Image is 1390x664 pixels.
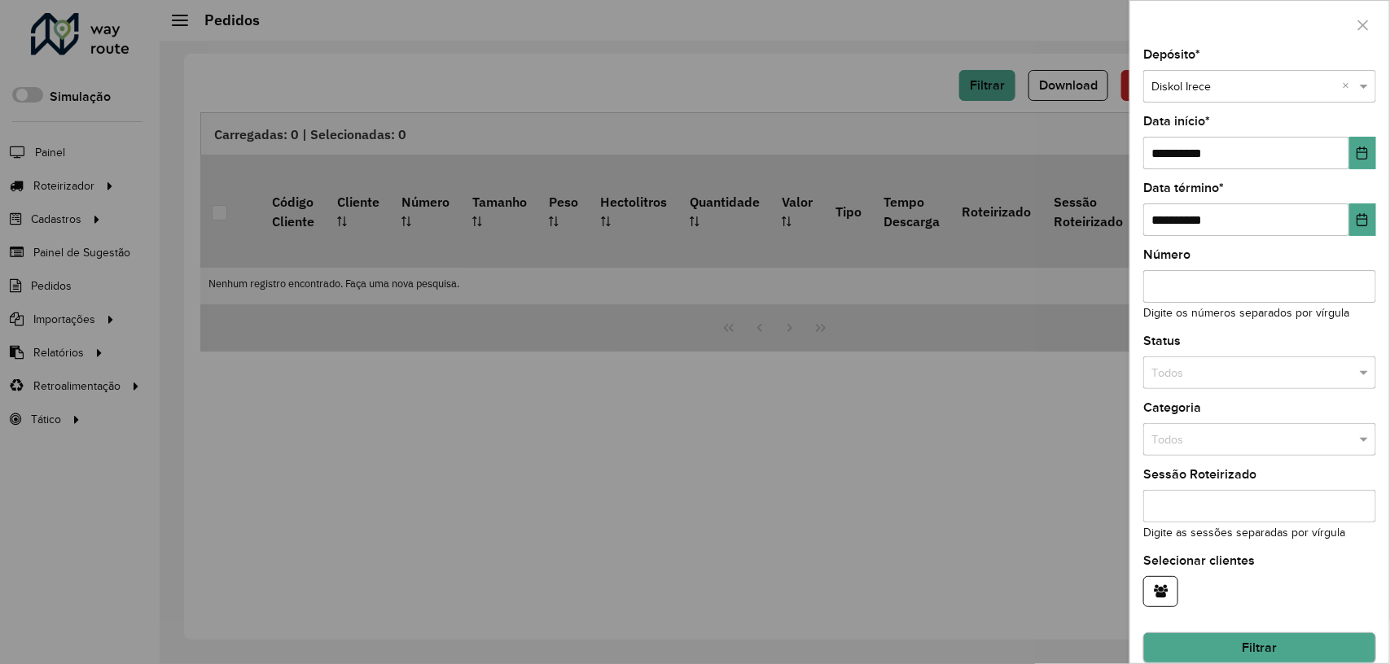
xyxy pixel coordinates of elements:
[1143,465,1256,484] label: Sessão Roteirizado
[1143,245,1190,264] label: Número
[1143,551,1255,570] label: Selecionar clientes
[1143,111,1210,131] label: Data início
[1143,526,1345,539] small: Digite as sessões separadas por vírgula
[1349,203,1376,236] button: Choose Date
[1143,307,1349,319] small: Digite os números separados por vírgula
[1143,178,1224,198] label: Data término
[1143,398,1201,417] label: Categoria
[1143,331,1181,351] label: Status
[1342,78,1356,96] span: Clear all
[1143,45,1200,64] label: Depósito
[1349,137,1376,169] button: Choose Date
[1143,632,1376,663] button: Filtrar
